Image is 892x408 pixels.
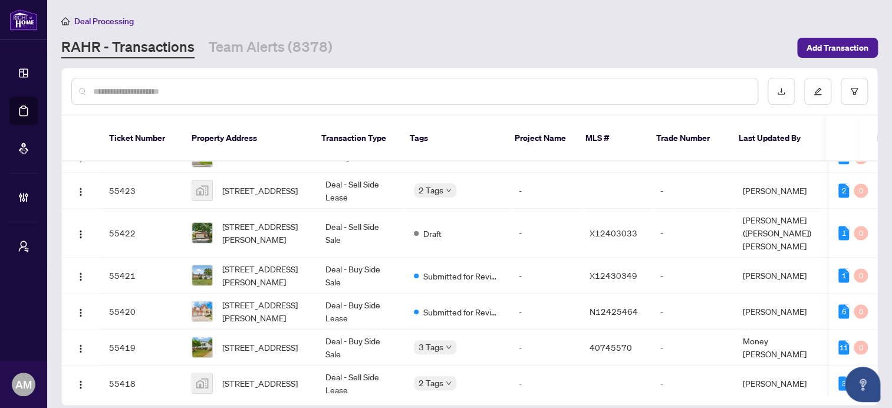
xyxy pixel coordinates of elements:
div: 3 [838,376,849,390]
td: Deal - Buy Side Sale [316,330,404,366]
img: Logo [76,380,85,389]
td: Deal - Buy Side Lease [316,294,404,330]
span: [STREET_ADDRESS] [222,184,298,197]
td: - [651,330,733,366]
td: - [509,209,580,258]
button: Logo [71,266,90,285]
td: - [509,258,580,294]
button: Open asap [845,367,880,402]
th: Tags [400,116,505,162]
img: Logo [76,187,85,196]
td: - [651,366,733,402]
button: Logo [71,338,90,357]
div: 0 [854,304,868,318]
img: Logo [76,229,85,239]
span: 3 Tags [419,340,443,354]
span: Add Transaction [807,38,868,57]
div: 6 [838,304,849,318]
td: 55418 [100,366,182,402]
span: [STREET_ADDRESS] [222,377,298,390]
span: [STREET_ADDRESS][PERSON_NAME] [222,298,307,324]
img: Logo [76,308,85,317]
td: - [651,209,733,258]
span: home [61,17,70,25]
span: [STREET_ADDRESS] [222,341,298,354]
td: [PERSON_NAME] [733,258,822,294]
span: down [446,187,452,193]
button: Logo [71,181,90,200]
span: X12430349 [590,270,637,281]
img: thumbnail-img [192,223,212,243]
span: AM [15,376,32,393]
div: 1 [838,268,849,282]
span: user-switch [18,241,29,252]
button: Add Transaction [797,38,878,58]
td: 55423 [100,173,182,209]
span: [STREET_ADDRESS][PERSON_NAME] [222,220,307,246]
div: 1 [838,226,849,240]
img: logo [9,9,38,31]
td: - [509,366,580,402]
th: Last Updated By [729,116,818,162]
td: Deal - Sell Side Lease [316,173,404,209]
td: [PERSON_NAME] [733,366,822,402]
span: download [777,87,785,96]
td: Deal - Sell Side Lease [316,366,404,402]
span: filter [850,87,858,96]
span: 2 Tags [419,183,443,197]
th: Project Name [505,116,576,162]
span: N12425464 [590,306,638,317]
div: 0 [854,340,868,354]
span: X12403033 [590,228,637,238]
div: 2 [838,183,849,198]
td: - [509,330,580,366]
img: Logo [76,344,85,353]
td: [PERSON_NAME] [733,173,822,209]
img: thumbnail-img [192,301,212,321]
span: Deal Processing [74,16,134,27]
span: edit [814,87,822,96]
td: - [651,294,733,330]
button: filter [841,78,868,105]
span: down [446,380,452,386]
img: thumbnail-img [192,373,212,393]
th: Ticket Number [100,116,182,162]
div: 11 [838,340,849,354]
td: - [509,173,580,209]
button: download [768,78,795,105]
th: Property Address [182,116,312,162]
td: 55421 [100,258,182,294]
td: Money [PERSON_NAME] [733,330,822,366]
button: Logo [71,302,90,321]
td: Deal - Sell Side Sale [316,209,404,258]
th: Trade Number [647,116,729,162]
button: edit [804,78,831,105]
span: Draft [423,227,442,240]
img: Logo [76,272,85,281]
button: Logo [71,374,90,393]
td: - [509,294,580,330]
td: 55422 [100,209,182,258]
span: [STREET_ADDRESS][PERSON_NAME] [222,262,307,288]
td: 55419 [100,330,182,366]
img: thumbnail-img [192,265,212,285]
span: 40745570 [590,342,632,353]
td: 55420 [100,294,182,330]
span: Submitted for Review [423,305,500,318]
a: Team Alerts (8378) [209,37,333,58]
th: Transaction Type [312,116,400,162]
td: [PERSON_NAME] ([PERSON_NAME]) [PERSON_NAME] [733,209,822,258]
span: Submitted for Review [423,269,500,282]
img: thumbnail-img [192,180,212,200]
img: thumbnail-img [192,337,212,357]
div: 0 [854,226,868,240]
button: Logo [71,223,90,242]
td: - [651,173,733,209]
div: 0 [854,183,868,198]
div: 0 [854,268,868,282]
span: 2 Tags [419,376,443,390]
span: down [446,344,452,350]
td: - [651,258,733,294]
a: RAHR - Transactions [61,37,195,58]
th: MLS # [576,116,647,162]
